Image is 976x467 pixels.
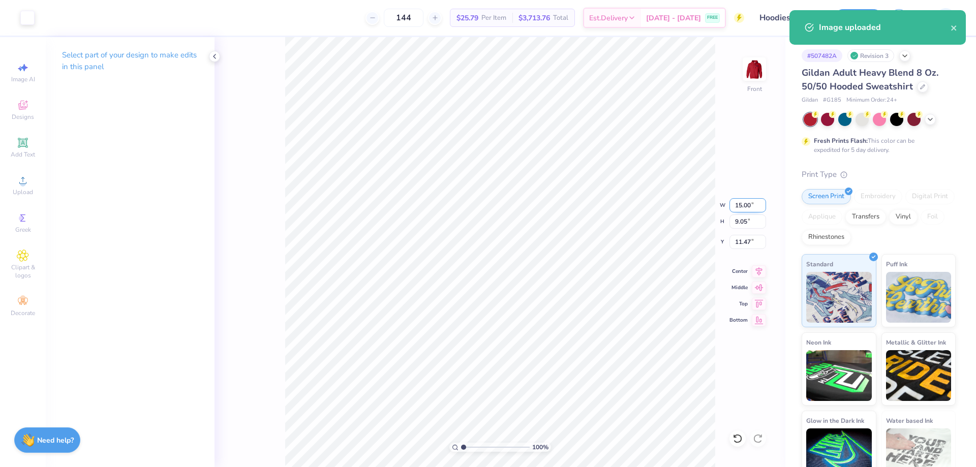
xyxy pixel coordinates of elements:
[481,13,506,23] span: Per Item
[802,96,818,105] span: Gildan
[806,337,831,348] span: Neon Ink
[889,209,918,225] div: Vinyl
[5,263,41,279] span: Clipart & logos
[886,415,933,426] span: Water based Ink
[589,13,628,23] span: Est. Delivery
[744,59,765,79] img: Front
[886,350,952,401] img: Metallic & Glitter Ink
[886,272,952,323] img: Puff Ink
[15,226,31,234] span: Greek
[646,13,701,23] span: [DATE] - [DATE]
[13,188,33,196] span: Upload
[806,272,872,323] img: Standard
[752,8,827,28] input: Untitled Design
[729,300,748,307] span: Top
[802,230,851,245] div: Rhinestones
[905,189,955,204] div: Digital Print
[806,415,864,426] span: Glow in the Dark Ink
[802,189,851,204] div: Screen Print
[814,137,868,145] strong: Fresh Prints Flash:
[532,443,548,452] span: 100 %
[951,21,958,34] button: close
[846,96,897,105] span: Minimum Order: 24 +
[886,259,907,269] span: Puff Ink
[847,49,894,62] div: Revision 3
[802,49,842,62] div: # 507482A
[814,136,939,154] div: This color can be expedited for 5 day delivery.
[518,13,550,23] span: $3,713.76
[553,13,568,23] span: Total
[11,309,35,317] span: Decorate
[729,268,748,275] span: Center
[456,13,478,23] span: $25.79
[12,113,34,121] span: Designs
[886,337,946,348] span: Metallic & Glitter Ink
[62,49,198,73] p: Select part of your design to make edits in this panel
[802,209,842,225] div: Applique
[806,350,872,401] img: Neon Ink
[11,75,35,83] span: Image AI
[845,209,886,225] div: Transfers
[729,317,748,324] span: Bottom
[802,169,956,180] div: Print Type
[11,150,35,159] span: Add Text
[854,189,902,204] div: Embroidery
[806,259,833,269] span: Standard
[747,84,762,94] div: Front
[921,209,944,225] div: Foil
[384,9,423,27] input: – –
[37,435,74,445] strong: Need help?
[802,67,938,92] span: Gildan Adult Heavy Blend 8 Oz. 50/50 Hooded Sweatshirt
[729,284,748,291] span: Middle
[707,14,718,21] span: FREE
[819,21,951,34] div: Image uploaded
[823,96,841,105] span: # G185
